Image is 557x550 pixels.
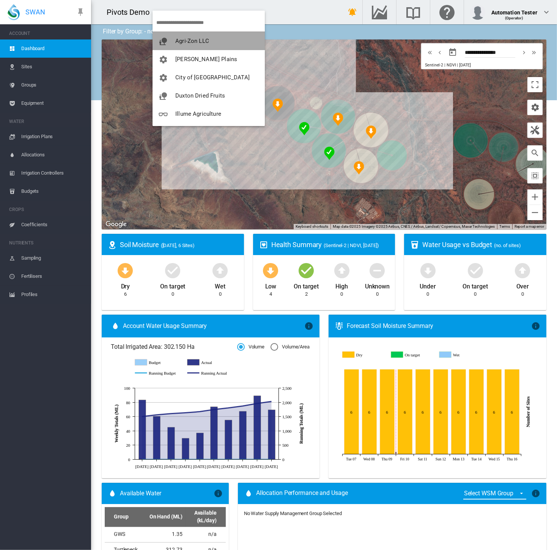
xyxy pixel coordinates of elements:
[153,123,265,141] button: You have 'Operator' permissions to Pivots Demo
[159,91,168,101] md-icon: icon-nature-people
[175,92,225,99] span: Duxton Dried Fruits
[175,56,237,63] span: [PERSON_NAME] Plains
[175,38,209,44] span: Agri-Zon LLC
[153,32,265,50] button: You have 'Agronomist' permissions to Agri-Zon LLC
[153,50,265,68] button: You have 'Admin' permissions to Anna Plains
[153,87,265,105] button: You have 'Agronomist' permissions to Duxton Dried Fruits
[159,73,168,82] md-icon: icon-cog
[153,68,265,87] button: You have 'Admin' permissions to City of Bayswater
[175,74,250,81] span: City of [GEOGRAPHIC_DATA]
[159,37,168,46] md-icon: icon-nature-people
[159,55,168,64] md-icon: icon-cog
[153,105,265,123] button: You have 'Viewer' permissions to Illume Agriculture
[175,110,221,117] span: Illume Agriculture
[159,110,168,119] md-icon: icon-glasses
